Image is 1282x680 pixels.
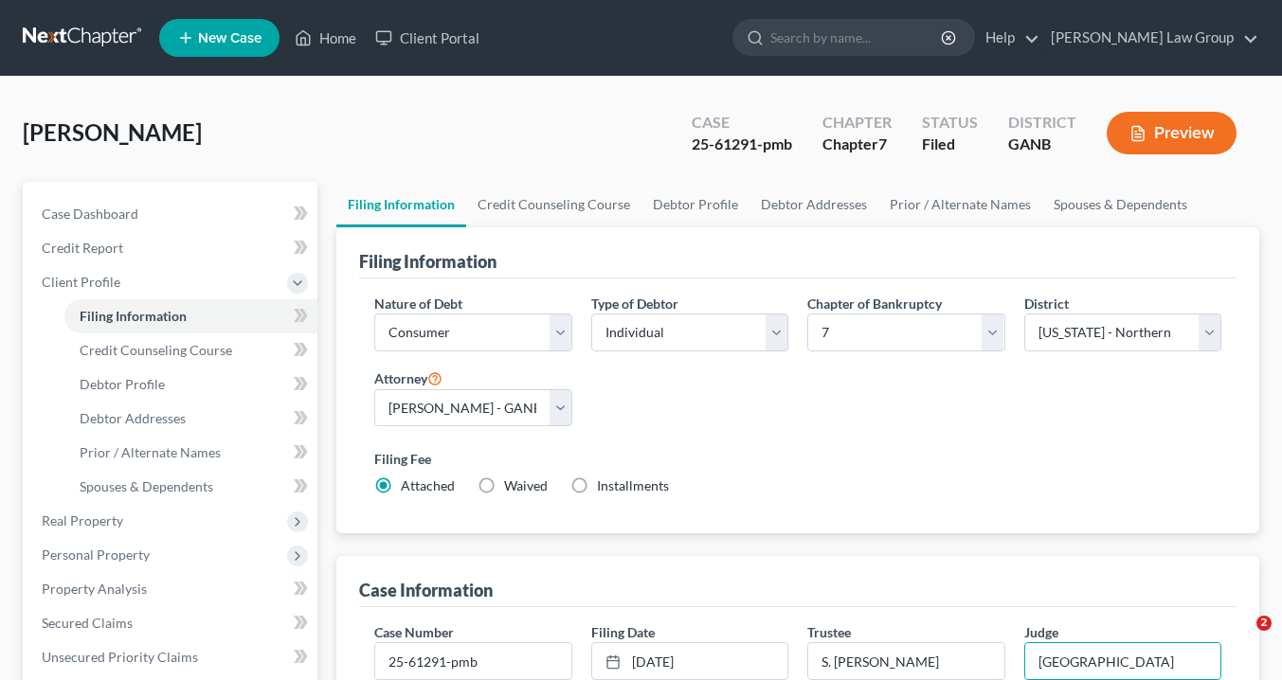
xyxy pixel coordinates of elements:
a: Home [285,21,366,55]
input: Search by name... [770,20,944,55]
a: Help [976,21,1039,55]
span: Credit Report [42,240,123,256]
span: Credit Counseling Course [80,342,232,358]
span: Secured Claims [42,615,133,631]
label: Filing Fee [374,449,1221,469]
label: Type of Debtor [591,294,678,313]
a: Credit Report [27,231,317,265]
label: Attorney [374,367,442,389]
span: Personal Property [42,546,150,563]
input: Enter case number... [375,643,570,679]
a: [DATE] [592,643,787,679]
a: Property Analysis [27,572,317,606]
span: 2 [1256,616,1272,631]
a: Client Portal [366,21,489,55]
div: Status [922,112,978,134]
div: Chapter [822,112,892,134]
span: Installments [597,477,669,493]
a: [PERSON_NAME] Law Group [1041,21,1258,55]
div: Case Information [359,579,493,601]
label: Case Number [374,622,454,642]
input: -- [808,643,1003,679]
a: Credit Counseling Course [64,333,317,367]
span: Unsecured Priority Claims [42,649,198,665]
span: [PERSON_NAME] [23,118,202,146]
span: Attached [401,477,455,493]
span: Debtor Addresses [80,410,186,426]
span: Debtor Profile [80,376,165,392]
a: Prior / Alternate Names [64,436,317,470]
div: Filed [922,134,978,155]
label: Chapter of Bankruptcy [807,294,942,313]
a: Unsecured Priority Claims [27,640,317,674]
span: 7 [878,134,887,152]
span: Filing Information [80,308,187,324]
span: Prior / Alternate Names [80,444,221,460]
label: Judge [1024,622,1058,642]
a: Debtor Profile [641,182,749,227]
div: Chapter [822,134,892,155]
span: Property Analysis [42,581,147,597]
a: Debtor Addresses [64,402,317,436]
div: 25-61291-pmb [692,134,792,155]
span: Client Profile [42,274,120,290]
div: Filing Information [359,250,497,273]
span: Spouses & Dependents [80,478,213,494]
span: Waived [504,477,548,493]
a: Debtor Profile [64,367,317,402]
span: New Case [198,31,262,45]
a: Filing Information [64,299,317,333]
a: Debtor Addresses [749,182,878,227]
a: Credit Counseling Course [466,182,641,227]
a: Spouses & Dependents [64,470,317,504]
a: Filing Information [336,182,466,227]
a: Secured Claims [27,606,317,640]
div: Case [692,112,792,134]
label: Filing Date [591,622,655,642]
button: Preview [1107,112,1237,154]
a: Case Dashboard [27,197,317,231]
a: Prior / Alternate Names [878,182,1042,227]
iframe: Intercom live chat [1218,616,1263,661]
label: District [1024,294,1069,313]
a: Spouses & Dependents [1042,182,1199,227]
span: Real Property [42,512,123,528]
span: Case Dashboard [42,206,138,222]
label: Nature of Debt [374,294,462,313]
div: District [1008,112,1076,134]
label: Trustee [807,622,851,642]
input: -- [1025,643,1220,679]
div: GANB [1008,134,1076,155]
